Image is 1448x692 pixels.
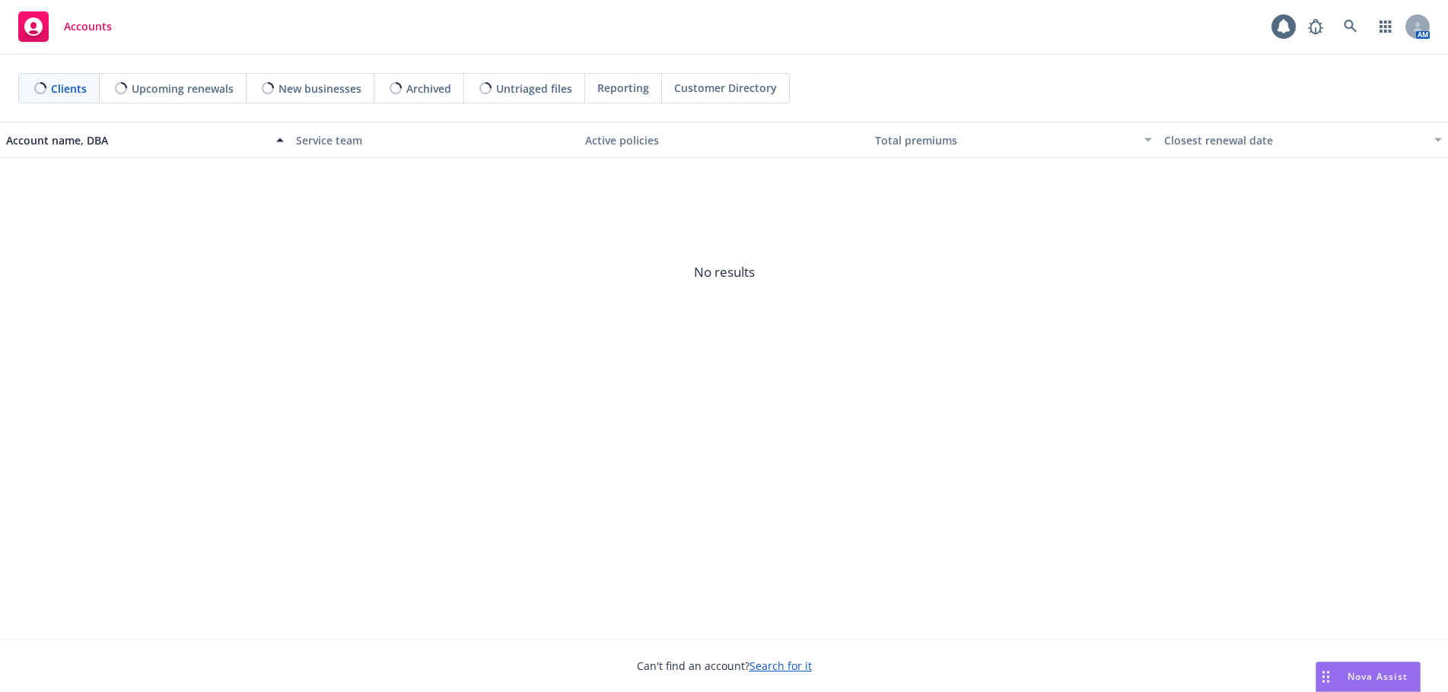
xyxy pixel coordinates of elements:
span: Clients [51,81,87,97]
span: Reporting [597,80,649,96]
span: Archived [406,81,451,97]
span: New businesses [278,81,361,97]
button: Service team [290,122,580,158]
span: Accounts [64,21,112,33]
span: Untriaged files [496,81,572,97]
span: Can't find an account? [637,658,812,674]
a: Search [1335,11,1366,42]
div: Service team [296,132,574,148]
div: Closest renewal date [1164,132,1425,148]
span: Upcoming renewals [132,81,234,97]
div: Drag to move [1316,662,1335,691]
button: Nova Assist [1316,662,1421,692]
button: Closest renewal date [1158,122,1448,158]
div: Total premiums [875,132,1136,148]
button: Active policies [579,122,869,158]
div: Account name, DBA [6,132,267,148]
a: Accounts [12,5,118,48]
a: Search for it [749,659,812,673]
span: Customer Directory [674,80,777,96]
span: Nova Assist [1348,670,1408,683]
button: Total premiums [869,122,1159,158]
a: Switch app [1370,11,1401,42]
div: Active policies [585,132,863,148]
a: Report a Bug [1300,11,1331,42]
